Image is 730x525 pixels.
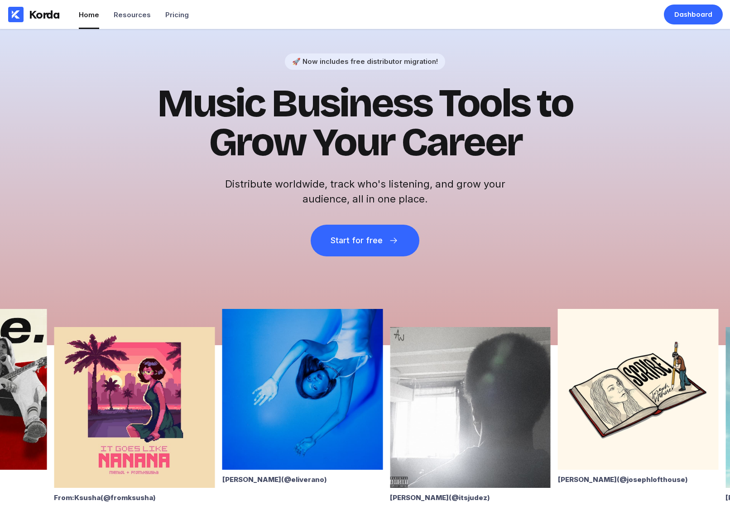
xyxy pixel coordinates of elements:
[79,10,99,19] div: Home
[664,5,723,24] a: Dashboard
[165,10,189,19] div: Pricing
[54,493,215,502] div: From:Ksusha (@ fromksusha )
[222,475,383,484] div: [PERSON_NAME] (@ eliverano )
[558,309,719,470] img: Joseph Lofthouse
[292,57,438,66] div: 🚀 Now includes free distributor migration!
[29,8,60,21] div: Korda
[220,177,510,207] h2: Distribute worldwide, track who's listening, and grow your audience, all in one place.
[390,493,551,502] div: [PERSON_NAME] (@ itsjudez )
[54,327,215,488] img: From:Ksusha
[311,225,419,256] button: Start for free
[558,475,719,484] div: [PERSON_NAME] (@ josephlofthouse )
[674,10,712,19] div: Dashboard
[114,10,151,19] div: Resources
[143,84,587,162] h1: Music Business Tools to Grow Your Career
[222,309,383,470] img: Eli Verano
[331,236,382,245] div: Start for free
[390,327,551,488] img: Alan Ward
